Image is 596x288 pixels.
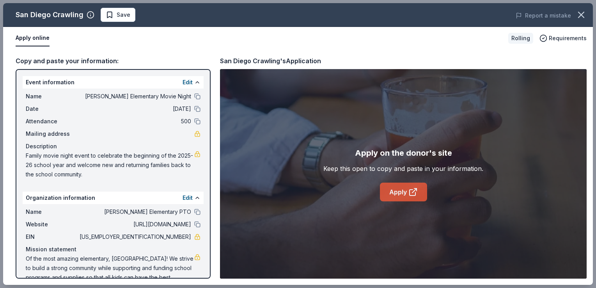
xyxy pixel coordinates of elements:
[26,92,78,101] span: Name
[23,76,204,89] div: Event information
[78,92,191,101] span: [PERSON_NAME] Elementary Movie Night
[516,11,571,20] button: Report a mistake
[26,129,78,139] span: Mailing address
[26,151,194,179] span: Family movie night event to celebrate the beginning of the 2025-26 school year and welcome new an...
[16,9,83,21] div: San Diego Crawling
[16,30,50,46] button: Apply online
[380,183,427,201] a: Apply
[78,220,191,229] span: [URL][DOMAIN_NAME]
[101,8,135,22] button: Save
[117,10,130,20] span: Save
[355,147,452,159] div: Apply on the donor's site
[16,56,211,66] div: Copy and paste your information:
[78,207,191,217] span: [PERSON_NAME] Elementary PTO
[23,192,204,204] div: Organization information
[78,104,191,114] span: [DATE]
[26,254,194,282] span: Of the most amazing elementary, [GEOGRAPHIC_DATA]! We strive to build a strong community while su...
[26,220,78,229] span: Website
[26,245,200,254] div: Mission statement
[539,34,587,43] button: Requirements
[323,164,483,173] div: Keep this open to copy and paste in your information.
[183,78,193,87] button: Edit
[549,34,587,43] span: Requirements
[26,232,78,242] span: EIN
[26,142,200,151] div: Description
[78,232,191,242] span: [US_EMPLOYER_IDENTIFICATION_NUMBER]
[26,207,78,217] span: Name
[183,193,193,203] button: Edit
[26,117,78,126] span: Attendance
[78,117,191,126] span: 500
[220,56,321,66] div: San Diego Crawling's Application
[508,33,533,44] div: Rolling
[26,104,78,114] span: Date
